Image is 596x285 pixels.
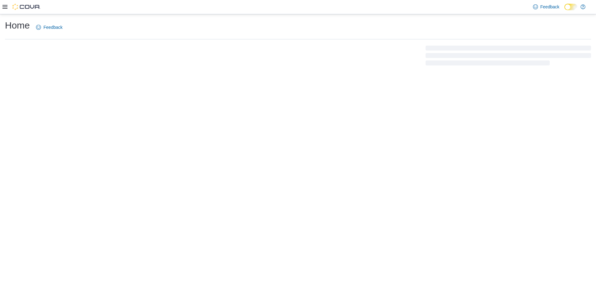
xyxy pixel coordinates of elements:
[426,47,591,67] span: Loading
[5,19,30,32] h1: Home
[34,21,65,33] a: Feedback
[540,4,559,10] span: Feedback
[43,24,62,30] span: Feedback
[531,1,562,13] a: Feedback
[564,4,577,10] input: Dark Mode
[12,4,40,10] img: Cova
